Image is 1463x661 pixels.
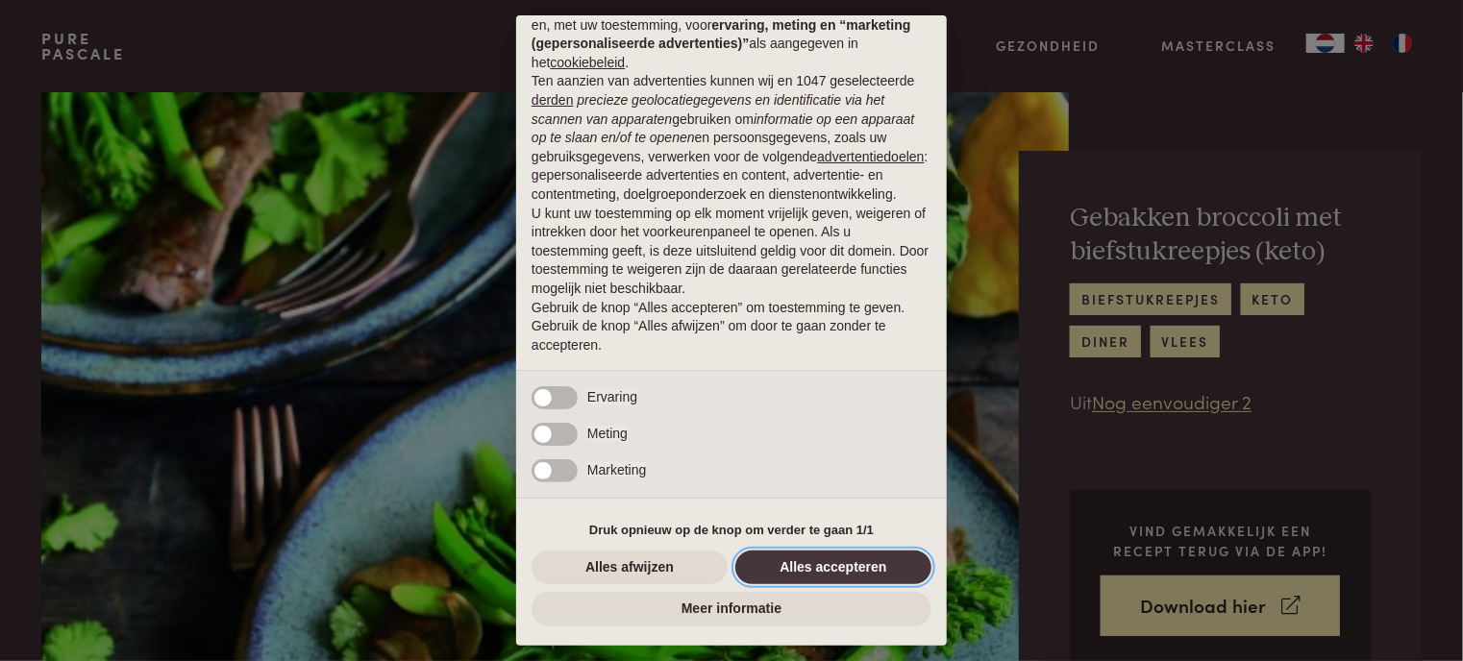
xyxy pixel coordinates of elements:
[532,205,931,299] p: U kunt uw toestemming op elk moment vrijelijk geven, weigeren of intrekken door het voorkeurenpan...
[532,17,910,52] strong: ervaring, meting en “marketing (gepersonaliseerde advertenties)”
[532,92,884,127] em: precieze geolocatiegegevens en identificatie via het scannen van apparaten
[735,551,931,585] button: Alles accepteren
[587,389,637,404] span: Ervaring
[532,299,931,355] p: Gebruik de knop “Alles accepteren” om toestemming te geven. Gebruik de knop “Alles afwijzen” om d...
[532,111,915,146] em: informatie op een apparaat op te slaan en/of te openen
[532,72,931,204] p: Ten aanzien van advertenties kunnen wij en 1047 geselecteerde gebruiken om en persoonsgegevens, z...
[532,551,728,585] button: Alles afwijzen
[550,55,625,70] a: cookiebeleid
[587,462,646,477] span: Marketing
[532,592,931,626] button: Meer informatie
[817,148,924,167] button: advertentiedoelen
[532,91,574,110] button: derden
[587,426,628,441] span: Meting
